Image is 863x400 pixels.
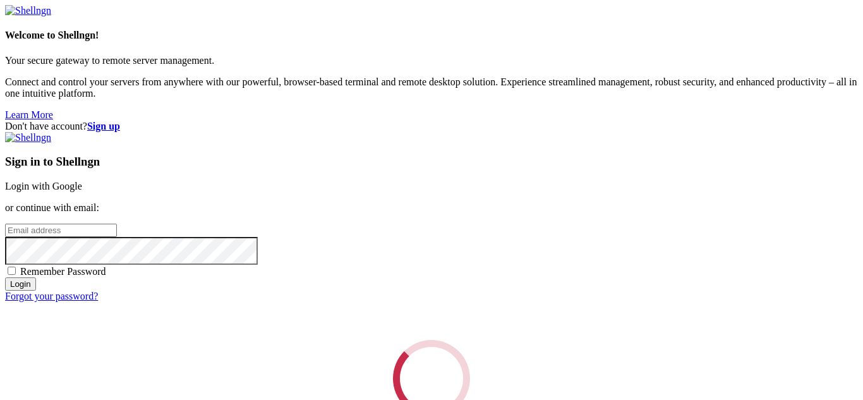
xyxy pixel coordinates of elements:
p: or continue with email: [5,202,858,214]
a: Login with Google [5,181,82,191]
input: Login [5,277,36,291]
a: Sign up [87,121,120,131]
input: Email address [5,224,117,237]
img: Shellngn [5,5,51,16]
p: Connect and control your servers from anywhere with our powerful, browser-based terminal and remo... [5,76,858,99]
input: Remember Password [8,267,16,275]
a: Forgot your password? [5,291,98,301]
a: Learn More [5,109,53,120]
span: Remember Password [20,266,106,277]
h4: Welcome to Shellngn! [5,30,858,41]
p: Your secure gateway to remote server management. [5,55,858,66]
h3: Sign in to Shellngn [5,155,858,169]
div: Don't have account? [5,121,858,132]
img: Shellngn [5,132,51,143]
